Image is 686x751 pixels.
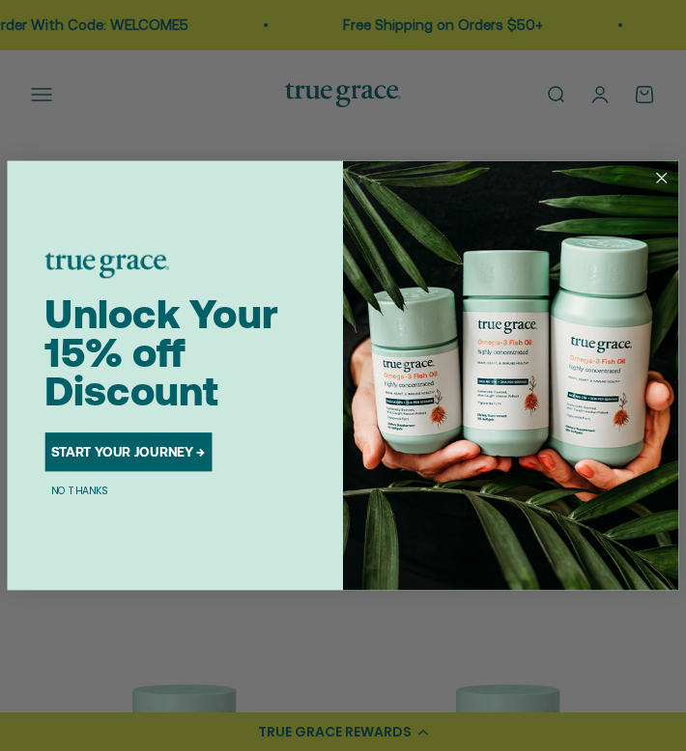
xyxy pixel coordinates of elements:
button: NO THANKS [44,483,114,499]
span: Unlock Your 15% off Discount [44,291,277,415]
button: START YOUR JOURNEY → [44,432,212,471]
img: 098727d5-50f8-4f9b-9554-844bb8da1403.jpeg [343,161,679,591]
img: logo placeholder [44,253,169,278]
button: Close dialog [650,166,673,189]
